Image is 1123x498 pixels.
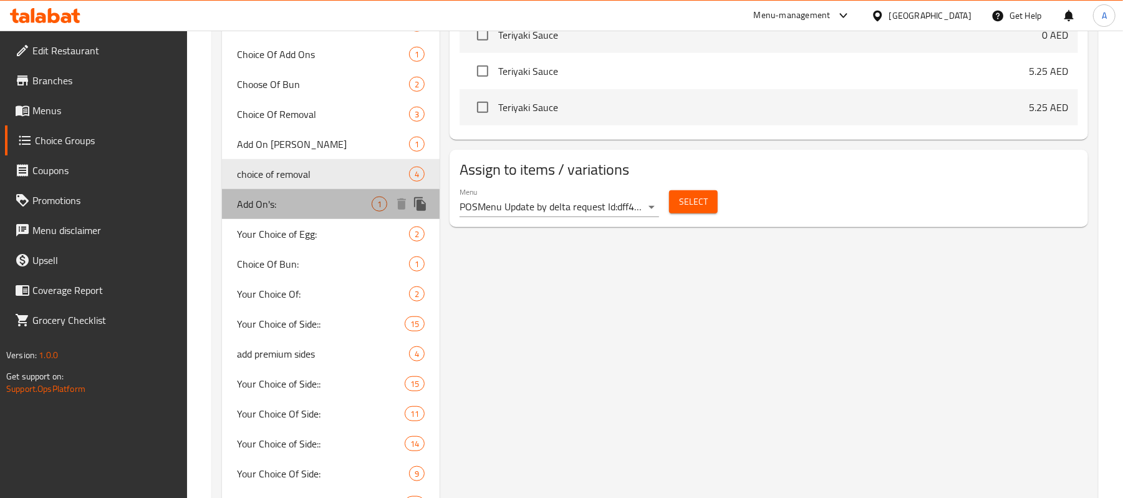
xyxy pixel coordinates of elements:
button: Select [669,190,718,213]
span: 1 [410,258,424,270]
span: 4 [410,348,424,360]
span: Your Choice of Side:: [237,436,405,451]
a: Support.OpsPlatform [6,381,85,397]
button: duplicate [411,195,430,213]
span: Select choice [470,94,496,120]
span: Select choice [470,22,496,48]
span: Menu disclaimer [32,223,178,238]
div: Choices [405,376,425,391]
div: Choice Of Add Ons1 [222,39,440,69]
span: add premium sides [237,346,409,361]
span: Choice Of Add Ons [237,47,409,62]
span: Teriyaki Sauce [498,27,1042,42]
span: choice of removal [237,167,409,182]
span: 2 [410,288,424,300]
a: Choice Groups [5,125,188,155]
button: delete [392,195,411,213]
div: Your Choice of Side::15 [222,309,440,339]
span: Add On's: [237,197,372,212]
div: Choices [405,436,425,451]
div: Choices [372,197,387,212]
div: Menu-management [754,8,831,23]
span: Coupons [32,163,178,178]
div: choice of removal4 [222,159,440,189]
span: 2 [410,79,424,90]
a: Promotions [5,185,188,215]
span: Choice Of Removal [237,107,409,122]
span: Select choice [470,58,496,84]
p: 5.25 AED [1029,64,1068,79]
h2: Assign to items / variations [460,160,1078,180]
span: 2 [410,228,424,240]
p: 5.25 AED [1029,100,1068,115]
div: Your Choice of Side::15 [222,369,440,399]
a: Edit Restaurant [5,36,188,66]
span: 1.0.0 [39,347,58,363]
span: Choose Of Bun [237,77,409,92]
span: Choices Of Remove [237,17,409,32]
div: Choice Of Removal3 [222,99,440,129]
div: Add On [PERSON_NAME]1 [222,129,440,159]
span: Add On [PERSON_NAME] [237,137,409,152]
a: Menus [5,95,188,125]
div: Choices [405,406,425,421]
span: Coverage Report [32,283,178,298]
span: Version: [6,347,37,363]
div: Choice Of Bun:1 [222,249,440,279]
span: Grocery Checklist [32,313,178,328]
span: Promotions [32,193,178,208]
div: Choices [409,346,425,361]
span: Your Choice Of Side: [237,466,409,481]
span: Your Choice of Side:: [237,376,405,391]
span: Get support on: [6,368,64,384]
div: Your Choice Of Side:11 [222,399,440,429]
span: Your Choice of Egg: [237,227,409,242]
div: POSMenu Update by delta request Id:dff422d1-e66f-437f-b950-a70e3fedc830 at [DATE] 7:47:36 AM(Inac... [460,197,659,217]
div: Choices [409,466,425,481]
span: 9 [410,468,424,480]
span: Upsell [32,253,178,268]
span: 3 [410,109,424,120]
a: Coupons [5,155,188,185]
div: Choices [409,107,425,122]
span: A [1102,9,1107,22]
div: Choose Of Bun2 [222,69,440,99]
span: 4 [410,168,424,180]
span: Select [679,194,708,210]
span: 14 [405,438,424,450]
label: Menu [460,188,478,195]
span: Your Choice Of Side: [237,406,405,421]
div: Choices [409,227,425,242]
div: Choices [409,286,425,301]
a: Menu disclaimer [5,215,188,245]
span: Choice Groups [35,133,178,148]
span: Teriyaki Sauce [498,100,1029,115]
span: 15 [405,378,424,390]
span: 1 [410,139,424,150]
a: Grocery Checklist [5,305,188,335]
span: Edit Restaurant [32,43,178,58]
a: Branches [5,66,188,95]
div: Your Choice Of:2 [222,279,440,309]
div: Your Choice of Side::14 [222,429,440,459]
a: Upsell [5,245,188,275]
span: 1 [410,49,424,61]
span: Your Choice of Side:: [237,316,405,331]
span: Your Choice Of: [237,286,409,301]
div: Your Choice Of Side:9 [222,459,440,489]
span: Teriyaki Sauce [498,64,1029,79]
span: Branches [32,73,178,88]
span: 11 [405,408,424,420]
a: Coverage Report [5,275,188,305]
div: [GEOGRAPHIC_DATA] [889,9,971,22]
span: 1 [372,198,387,210]
span: Menus [32,103,178,118]
div: Add On's:1deleteduplicate [222,189,440,219]
span: Choice Of Bun: [237,256,409,271]
p: 0 AED [1042,27,1068,42]
span: 15 [405,318,424,330]
div: Choices [409,77,425,92]
div: add premium sides4 [222,339,440,369]
div: Your Choice of Egg:2 [222,219,440,249]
